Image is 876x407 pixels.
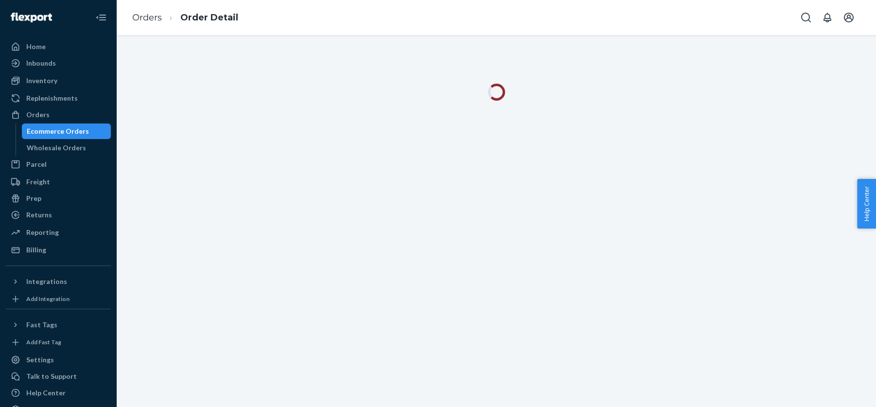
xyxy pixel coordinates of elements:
[818,8,837,27] button: Open notifications
[26,245,46,255] div: Billing
[27,126,89,136] div: Ecommerce Orders
[6,242,111,258] a: Billing
[132,12,162,23] a: Orders
[22,140,111,156] a: Wholesale Orders
[26,42,46,52] div: Home
[6,317,111,333] button: Fast Tags
[26,338,61,346] div: Add Fast Tag
[26,58,56,68] div: Inbounds
[27,143,86,153] div: Wholesale Orders
[6,157,111,172] a: Parcel
[26,110,50,120] div: Orders
[22,124,111,139] a: Ecommerce Orders
[6,55,111,71] a: Inbounds
[6,90,111,106] a: Replenishments
[26,210,52,220] div: Returns
[6,274,111,289] button: Integrations
[26,76,57,86] div: Inventory
[6,174,111,190] a: Freight
[124,3,246,32] ol: breadcrumbs
[26,228,59,237] div: Reporting
[26,194,41,203] div: Prep
[6,107,111,123] a: Orders
[796,8,816,27] button: Open Search Box
[6,385,111,401] a: Help Center
[26,177,50,187] div: Freight
[26,320,57,330] div: Fast Tags
[91,8,111,27] button: Close Navigation
[6,336,111,348] a: Add Fast Tag
[26,295,70,303] div: Add Integration
[857,179,876,229] button: Help Center
[26,372,77,381] div: Talk to Support
[26,355,54,365] div: Settings
[11,13,52,22] img: Flexport logo
[6,293,111,305] a: Add Integration
[26,277,67,286] div: Integrations
[6,39,111,54] a: Home
[26,159,47,169] div: Parcel
[6,191,111,206] a: Prep
[26,93,78,103] div: Replenishments
[6,225,111,240] a: Reporting
[6,352,111,368] a: Settings
[26,388,66,398] div: Help Center
[6,73,111,88] a: Inventory
[180,12,238,23] a: Order Detail
[839,8,858,27] button: Open account menu
[6,207,111,223] a: Returns
[6,369,111,384] button: Talk to Support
